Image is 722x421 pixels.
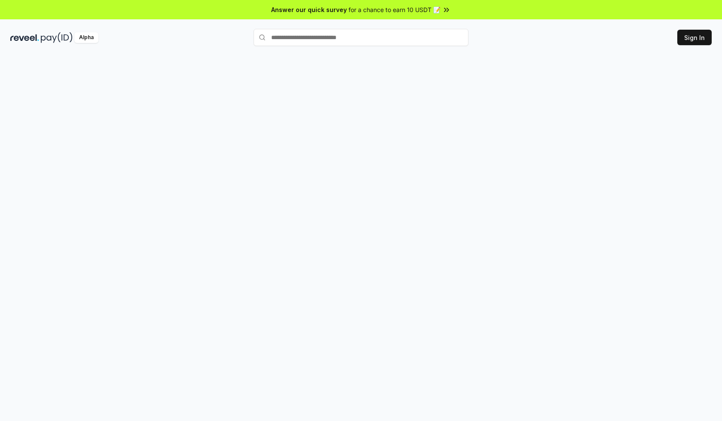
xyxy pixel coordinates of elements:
[10,32,39,43] img: reveel_dark
[271,5,347,14] span: Answer our quick survey
[349,5,441,14] span: for a chance to earn 10 USDT 📝
[677,30,712,45] button: Sign In
[74,32,98,43] div: Alpha
[41,32,73,43] img: pay_id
